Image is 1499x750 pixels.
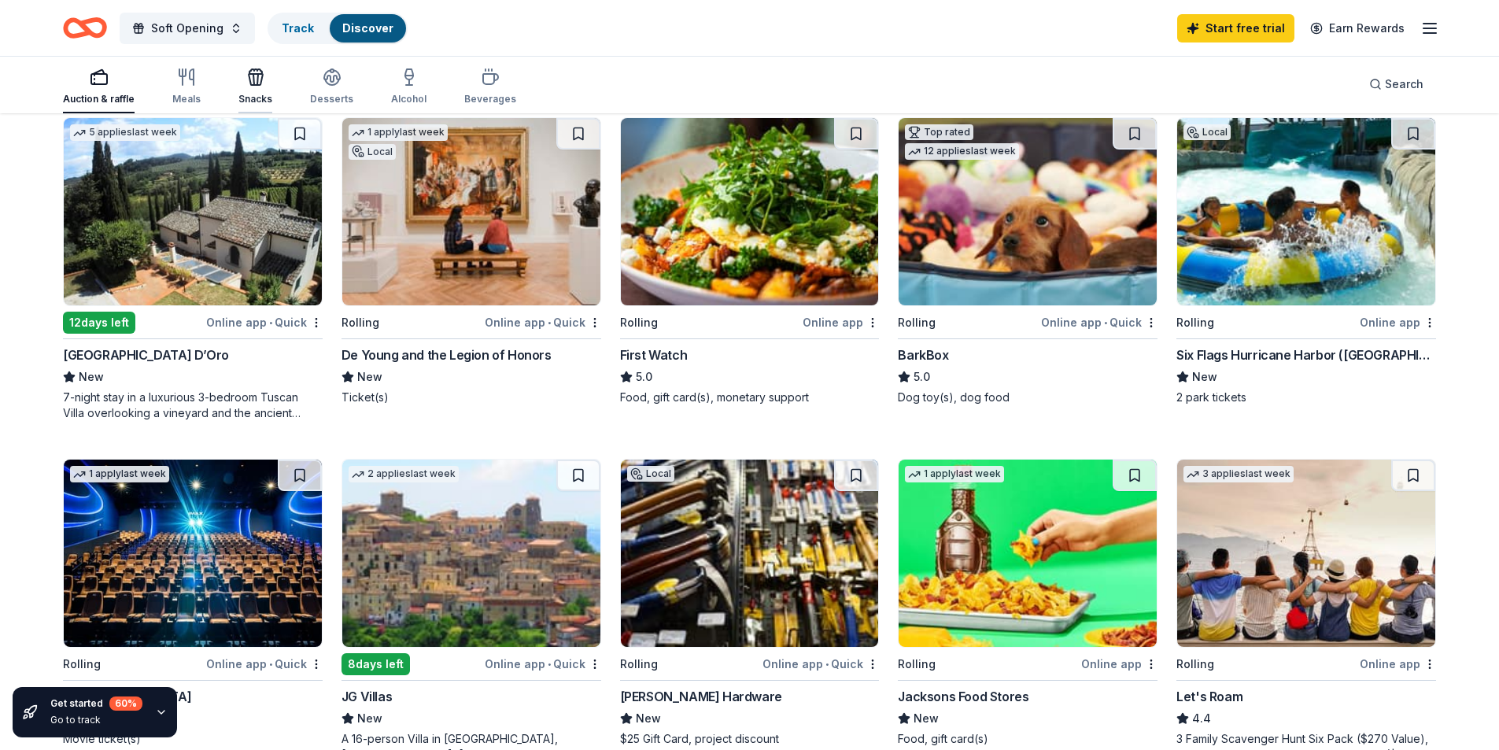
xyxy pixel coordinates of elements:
div: Online app Quick [485,312,601,332]
div: Meals [172,93,201,105]
a: Image for Cinépolis1 applylast weekRollingOnline app•Quick[GEOGRAPHIC_DATA]NewMovie ticket(s) [63,459,323,747]
img: Image for First Watch [621,118,879,305]
a: Earn Rewards [1301,14,1414,42]
span: • [548,316,551,329]
div: Six Flags Hurricane Harbor ([GEOGRAPHIC_DATA]) [1176,345,1436,364]
span: New [914,709,939,728]
div: 8 days left [342,653,410,675]
div: 1 apply last week [905,466,1004,482]
div: Ticket(s) [342,390,601,405]
span: New [357,709,382,728]
span: New [1192,368,1217,386]
span: Soft Opening [151,19,223,38]
img: Image for JG Villas [342,460,600,647]
div: Online app Quick [206,654,323,674]
div: 2 applies last week [349,466,459,482]
span: • [1104,316,1107,329]
a: Image for De Young and the Legion of Honors1 applylast weekLocalRollingOnline app•QuickDe Young a... [342,117,601,405]
div: Desserts [310,93,353,105]
div: 3 applies last week [1183,466,1294,482]
button: Snacks [238,61,272,113]
img: Image for Let's Roam [1177,460,1435,647]
div: BarkBox [898,345,948,364]
div: Top rated [905,124,973,140]
div: Dog toy(s), dog food [898,390,1157,405]
a: Discover [342,21,393,35]
button: TrackDiscover [268,13,408,44]
div: Get started [50,696,142,711]
div: Rolling [620,655,658,674]
div: Go to track [50,714,142,726]
span: • [548,658,551,671]
div: Online app [1360,312,1436,332]
div: 12 days left [63,312,135,334]
div: Food, gift card(s), monetary support [620,390,880,405]
span: • [269,658,272,671]
div: Rolling [342,313,379,332]
a: Image for First WatchRollingOnline appFirst Watch5.0Food, gift card(s), monetary support [620,117,880,405]
div: Local [1183,124,1231,140]
div: [GEOGRAPHIC_DATA] D’Oro [63,345,229,364]
div: Local [627,466,674,482]
button: Desserts [310,61,353,113]
span: • [269,316,272,329]
div: Snacks [238,93,272,105]
div: Online app [803,312,879,332]
img: Image for Villa Sogni D’Oro [64,118,322,305]
a: Track [282,21,314,35]
div: Online app Quick [485,654,601,674]
div: Online app Quick [1041,312,1157,332]
div: Online app Quick [762,654,879,674]
div: Online app Quick [206,312,323,332]
button: Soft Opening [120,13,255,44]
div: Local [349,144,396,160]
img: Image for Jacksons Food Stores [899,460,1157,647]
div: Online app [1360,654,1436,674]
div: 2 park tickets [1176,390,1436,405]
div: Rolling [898,655,936,674]
div: 1 apply last week [349,124,448,141]
div: Beverages [464,93,516,105]
div: Online app [1081,654,1157,674]
span: • [825,658,829,671]
a: Home [63,9,107,46]
div: Auction & raffle [63,93,135,105]
img: Image for Six Flags Hurricane Harbor (Concord) [1177,118,1435,305]
span: Search [1385,75,1423,94]
a: Image for BarkBoxTop rated12 applieslast weekRollingOnline app•QuickBarkBox5.0Dog toy(s), dog food [898,117,1157,405]
div: Rolling [63,655,101,674]
button: Search [1357,68,1436,100]
a: Image for Cole HardwareLocalRollingOnline app•Quick[PERSON_NAME] HardwareNew$25 Gift Card, projec... [620,459,880,747]
div: Let's Roam [1176,687,1242,706]
div: De Young and the Legion of Honors [342,345,552,364]
div: Rolling [620,313,658,332]
img: Image for Cinépolis [64,460,322,647]
span: 5.0 [914,368,930,386]
div: 60 % [109,696,142,711]
span: 4.4 [1192,709,1211,728]
div: Food, gift card(s) [898,731,1157,747]
a: Image for Six Flags Hurricane Harbor (Concord)LocalRollingOnline appSix Flags Hurricane Harbor ([... [1176,117,1436,405]
button: Meals [172,61,201,113]
button: Auction & raffle [63,61,135,113]
div: Rolling [1176,655,1214,674]
div: 5 applies last week [70,124,180,141]
div: Jacksons Food Stores [898,687,1028,706]
div: [PERSON_NAME] Hardware [620,687,782,706]
button: Beverages [464,61,516,113]
div: $25 Gift Card, project discount [620,731,880,747]
span: New [636,709,661,728]
div: Alcohol [391,93,426,105]
div: 1 apply last week [70,466,169,482]
span: New [357,368,382,386]
img: Image for Cole Hardware [621,460,879,647]
div: Rolling [1176,313,1214,332]
button: Alcohol [391,61,426,113]
a: Image for Jacksons Food Stores1 applylast weekRollingOnline appJacksons Food StoresNewFood, gift ... [898,459,1157,747]
div: Rolling [898,313,936,332]
span: 5.0 [636,368,652,386]
div: JG Villas [342,687,392,706]
a: Start free trial [1177,14,1294,42]
div: First Watch [620,345,688,364]
span: New [79,368,104,386]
